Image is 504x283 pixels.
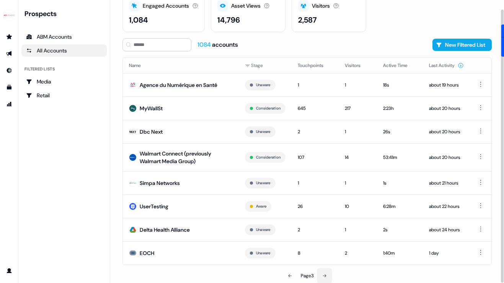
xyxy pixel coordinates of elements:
[345,179,371,187] div: 1
[245,62,285,69] div: Stage
[21,75,107,88] a: Go to Media
[256,203,266,210] button: Aware
[383,81,417,89] div: 18s
[24,66,55,72] div: Filtered lists
[298,81,333,89] div: 1
[383,154,417,161] div: 53:41m
[256,250,271,257] button: Unaware
[345,59,370,72] button: Visitors
[429,105,464,112] div: about 20 hours
[256,154,281,161] button: Consideration
[345,128,371,136] div: 1
[429,249,464,257] div: 1 day
[256,226,271,233] button: Unaware
[345,105,371,112] div: 217
[3,31,15,43] a: Go to prospects
[298,249,333,257] div: 8
[383,128,417,136] div: 26s
[21,89,107,101] a: Go to Retail
[429,179,464,187] div: about 21 hours
[129,14,148,26] div: 1,084
[429,128,464,136] div: about 20 hours
[231,2,261,10] div: Asset Views
[298,128,333,136] div: 2
[383,249,417,257] div: 1:40m
[24,9,107,18] div: Prospects
[3,98,15,110] a: Go to attribution
[383,203,417,210] div: 6:28m
[256,180,271,186] button: Unaware
[345,226,371,234] div: 1
[429,81,464,89] div: about 19 hours
[140,150,233,165] div: Walmart Connect (previously Walmart Media Group)
[429,59,464,72] button: Last Activity
[140,81,217,89] div: Agence du Numérique en Santé
[140,249,154,257] div: EOCH
[345,249,371,257] div: 2
[217,14,240,26] div: 14,796
[256,128,271,135] button: Unaware
[123,58,239,73] th: Name
[3,64,15,77] a: Go to Inbound
[298,59,333,72] button: Touchpoints
[143,2,189,10] div: Engaged Accounts
[256,105,281,112] button: Consideration
[140,105,163,112] div: MyWallSt
[197,41,212,49] span: 1084
[3,47,15,60] a: Go to outbound experience
[383,59,417,72] button: Active Time
[140,128,163,136] div: Dbc Next
[345,81,371,89] div: 1
[345,154,371,161] div: 14
[26,33,102,41] div: ABM Accounts
[429,203,464,210] div: about 22 hours
[312,2,330,10] div: Visitors
[383,179,417,187] div: 1s
[383,105,417,112] div: 2:23h
[197,41,238,49] div: accounts
[26,92,102,99] div: Retail
[429,154,464,161] div: about 20 hours
[26,47,102,54] div: All Accounts
[345,203,371,210] div: 10
[140,179,180,187] div: Simpa Networks
[21,44,107,57] a: All accounts
[298,105,333,112] div: 645
[298,203,333,210] div: 26
[26,78,102,85] div: Media
[3,81,15,93] a: Go to templates
[140,226,190,234] div: Delta Health Alliance
[301,272,314,280] div: Page 3
[432,39,492,51] button: New Filtered List
[298,154,333,161] div: 107
[3,265,15,277] a: Go to profile
[140,203,168,210] div: UserTesting
[298,179,333,187] div: 1
[21,31,107,43] a: ABM Accounts
[298,14,317,26] div: 2,587
[298,226,333,234] div: 2
[429,226,464,234] div: about 24 hours
[256,82,271,88] button: Unaware
[383,226,417,234] div: 2s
